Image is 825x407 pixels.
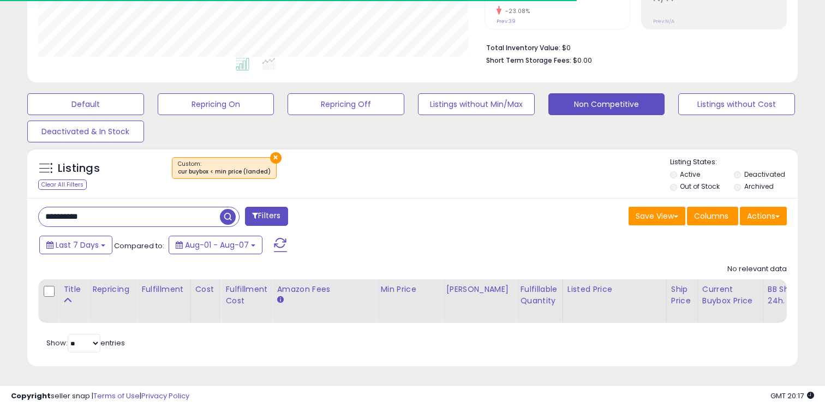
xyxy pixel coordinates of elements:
span: Last 7 Days [56,240,99,250]
span: Compared to: [114,241,164,251]
div: cur buybox < min price (landed) [178,168,271,176]
button: Filters [245,207,288,226]
label: Active [680,170,700,179]
div: Ship Price [671,284,693,307]
span: Aug-01 - Aug-07 [185,240,249,250]
a: Privacy Policy [141,391,189,401]
button: Actions [740,207,787,225]
button: Last 7 Days [39,236,112,254]
label: Out of Stock [680,182,720,191]
button: Repricing On [158,93,274,115]
div: Fulfillment [141,284,186,295]
span: 2025-08-15 20:17 GMT [770,391,814,401]
div: [PERSON_NAME] [446,284,511,295]
div: Fulfillable Quantity [520,284,558,307]
button: Deactivated & In Stock [27,121,144,142]
button: Columns [687,207,738,225]
button: Non Competitive [548,93,665,115]
button: Aug-01 - Aug-07 [169,236,262,254]
div: Amazon Fees [277,284,371,295]
div: Cost [195,284,217,295]
div: Title [63,284,83,295]
div: Repricing [92,284,132,295]
button: Default [27,93,144,115]
span: Show: entries [46,338,125,348]
div: No relevant data [727,264,787,274]
small: Amazon Fees. [277,295,283,305]
div: Fulfillment Cost [225,284,267,307]
div: seller snap | | [11,391,189,402]
button: × [270,152,282,164]
div: BB Share 24h. [768,284,808,307]
div: Current Buybox Price [702,284,758,307]
button: Repricing Off [288,93,404,115]
a: Terms of Use [93,391,140,401]
button: Listings without Min/Max [418,93,535,115]
h5: Listings [58,161,100,176]
span: Custom: [178,160,271,176]
label: Deactivated [744,170,785,179]
label: Archived [744,182,774,191]
div: Listed Price [567,284,662,295]
button: Listings without Cost [678,93,795,115]
div: Min Price [380,284,437,295]
p: Listing States: [670,157,798,167]
div: Clear All Filters [38,179,87,190]
button: Save View [629,207,685,225]
strong: Copyright [11,391,51,401]
span: Columns [694,211,728,222]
